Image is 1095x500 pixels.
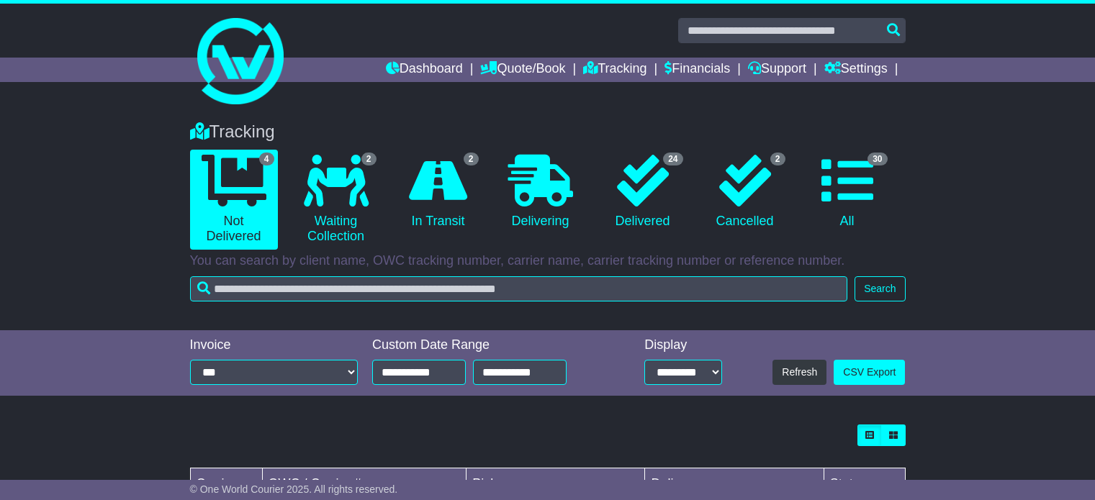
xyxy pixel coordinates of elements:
[361,153,377,165] span: 2
[772,360,826,385] button: Refresh
[664,58,730,82] a: Financials
[701,150,789,235] a: 2 Cancelled
[190,253,906,269] p: You can search by client name, OWC tracking number, carrier name, carrier tracking number or refe...
[480,58,565,82] a: Quote/Book
[663,153,682,165] span: 24
[599,150,687,235] a: 24 Delivered
[262,468,467,500] td: OWC / Carrier #
[855,276,905,301] button: Search
[824,468,905,500] td: Status
[464,153,479,165] span: 2
[834,360,905,385] a: CSV Export
[190,150,278,250] a: 4 Not Delivered
[386,58,463,82] a: Dashboard
[183,122,913,142] div: Tracking
[497,150,585,235] a: Delivering
[583,58,646,82] a: Tracking
[190,483,398,495] span: © One World Courier 2025. All rights reserved.
[190,468,262,500] td: Carrier
[259,153,274,165] span: 4
[372,337,601,353] div: Custom Date Range
[395,150,482,235] a: 2 In Transit
[803,150,891,235] a: 30 All
[644,337,722,353] div: Display
[467,468,645,500] td: Pickup
[824,58,888,82] a: Settings
[645,468,824,500] td: Delivery
[770,153,785,165] span: 2
[748,58,806,82] a: Support
[190,337,359,353] div: Invoice
[292,150,380,250] a: 2 Waiting Collection
[868,153,887,165] span: 30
